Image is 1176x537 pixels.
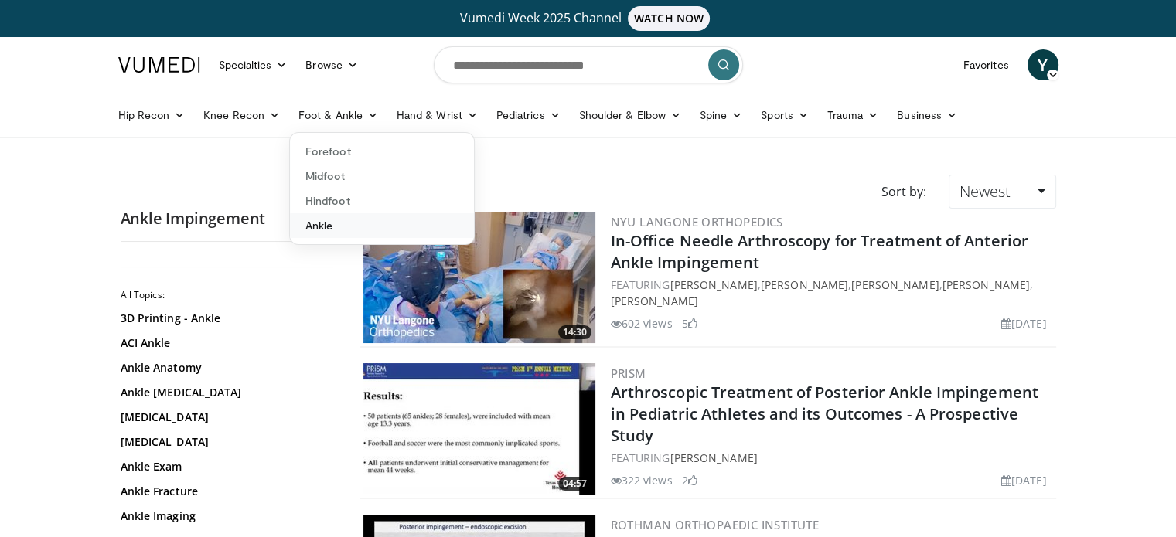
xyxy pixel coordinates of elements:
[611,382,1038,446] a: Arthroscopic Treatment of Posterior Ankle Impingement in Pediatric Athletes and its Outcomes - A ...
[670,450,757,465] a: [PERSON_NAME]
[611,277,1053,309] div: FEATURING , , , ,
[210,49,297,80] a: Specialties
[611,472,673,488] li: 322 views
[194,100,289,131] a: Knee Recon
[628,6,710,31] span: WATCH NOW
[670,277,757,292] a: [PERSON_NAME]
[121,459,329,474] a: Ankle Exam
[1001,315,1047,331] li: [DATE]
[109,100,195,131] a: Hip Recon
[363,212,595,343] a: 14:30
[363,363,595,495] a: 04:57
[290,139,474,164] a: Forefoot
[888,100,966,131] a: Business
[121,360,329,376] a: Ankle Anatomy
[611,517,820,532] a: Rothman Orthopaedic Institute
[851,277,939,292] a: [PERSON_NAME]
[121,484,329,499] a: Ankle Fracture
[121,410,329,425] a: [MEDICAL_DATA]
[943,277,1030,292] a: [PERSON_NAME]
[690,100,752,131] a: Spine
[611,230,1028,273] a: In-Office Needle Arthroscopy for Treatment of Anterior Ankle Impingement
[118,57,200,73] img: VuMedi Logo
[558,325,591,339] span: 14:30
[611,315,673,331] li: 602 views
[290,189,474,213] a: Hindfoot
[1028,49,1058,80] a: Y
[954,49,1018,80] a: Favorites
[290,164,474,189] a: Midfoot
[558,477,591,491] span: 04:57
[682,315,697,331] li: 5
[959,181,1010,202] span: Newest
[818,100,888,131] a: Trauma
[1001,472,1047,488] li: [DATE]
[611,450,1053,466] div: FEATURING
[487,100,570,131] a: Pediatrics
[121,508,329,524] a: Ankle Imaging
[121,289,333,301] h2: All Topics:
[121,6,1056,31] a: Vumedi Week 2025 ChannelWATCH NOW
[363,363,595,495] img: 9bd20aaf-de3e-494a-9b28-98a2a558c2c8.300x170_q85_crop-smart_upscale.jpg
[611,214,783,229] a: NYU Langone Orthopedics
[949,175,1055,209] a: Newest
[752,100,818,131] a: Sports
[570,100,690,131] a: Shoulder & Elbow
[290,213,474,238] a: Ankle
[289,100,387,131] a: Foot & Ankle
[682,472,697,488] li: 2
[434,46,743,83] input: Search topics, interventions
[761,277,848,292] a: [PERSON_NAME]
[611,294,698,308] a: [PERSON_NAME]
[121,311,329,326] a: 3D Printing - Ankle
[121,335,329,351] a: ACI Ankle
[611,365,646,381] a: PRiSM
[121,385,329,400] a: Ankle [MEDICAL_DATA]
[296,49,367,80] a: Browse
[869,175,937,209] div: Sort by:
[387,100,487,131] a: Hand & Wrist
[363,212,595,343] img: 2b4b5bbe-0aa5-41dc-9a21-8584e7f94061.jpg.300x170_q85_crop-smart_upscale.jpg
[121,209,337,229] h2: Ankle Impingement
[121,434,329,450] a: [MEDICAL_DATA]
